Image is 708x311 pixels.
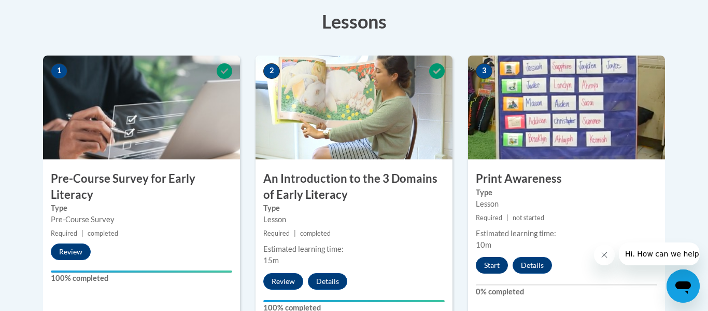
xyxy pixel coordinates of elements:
h3: An Introduction to the 3 Domains of Early Literacy [256,171,452,203]
span: not started [513,214,544,222]
iframe: Button to launch messaging window [667,269,700,303]
div: Estimated learning time: [476,228,657,239]
img: Course Image [468,56,665,159]
h3: Pre-Course Survey for Early Literacy [43,171,240,203]
img: Course Image [43,56,240,159]
label: Type [476,187,657,198]
div: Estimated learning time: [263,244,445,255]
img: Course Image [256,56,452,159]
span: | [81,229,83,237]
label: 100% completed [51,273,232,284]
span: Required [51,229,77,237]
div: Your progress [51,271,232,273]
label: Type [51,202,232,214]
span: | [294,229,296,237]
div: Pre-Course Survey [51,214,232,225]
button: Start [476,257,508,274]
span: Hi. How can we help? [6,7,84,16]
iframe: Close message [594,245,615,265]
span: 15m [263,256,279,265]
label: Type [263,202,445,214]
span: 10m [476,240,491,249]
span: 2 [263,63,280,79]
iframe: Message from company [619,242,700,265]
label: 0% completed [476,286,657,298]
h3: Print Awareness [468,171,665,187]
button: Review [51,244,91,260]
button: Details [308,273,347,290]
h3: Lessons [43,8,665,34]
span: completed [300,229,331,237]
div: Your progress [263,300,445,302]
span: Required [263,229,290,237]
button: Review [263,273,303,290]
button: Details [513,257,552,274]
span: completed [88,229,118,237]
span: 3 [476,63,492,79]
span: | [506,214,508,222]
div: Lesson [476,198,657,210]
span: 1 [51,63,67,79]
span: Required [476,214,502,222]
div: Lesson [263,214,445,225]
